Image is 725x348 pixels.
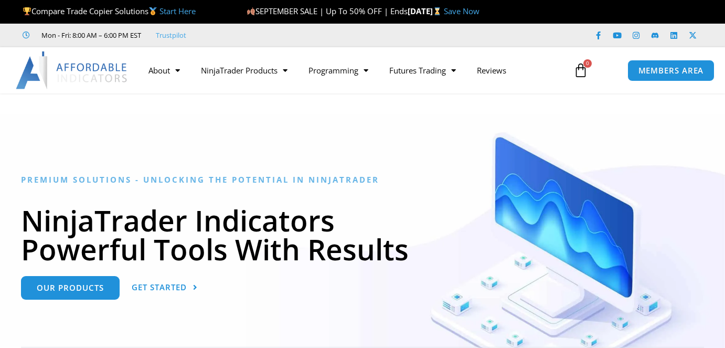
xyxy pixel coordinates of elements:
[247,7,255,15] img: 🍂
[149,7,157,15] img: 🥇
[39,29,141,41] span: Mon - Fri: 8:00 AM – 6:00 PM EST
[466,58,517,82] a: Reviews
[156,29,186,41] a: Trustpilot
[23,6,196,16] span: Compare Trade Copier Solutions
[159,6,196,16] a: Start Here
[247,6,408,16] span: SEPTEMBER SALE | Up To 50% OFF | Ends
[138,58,190,82] a: About
[627,60,715,81] a: MEMBERS AREA
[638,67,704,75] span: MEMBERS AREA
[37,284,104,292] span: Our Products
[408,6,444,16] strong: [DATE]
[16,51,129,89] img: LogoAI | Affordable Indicators – NinjaTrader
[21,276,120,300] a: Our Products
[583,59,592,68] span: 0
[433,7,441,15] img: ⌛
[298,58,379,82] a: Programming
[132,276,198,300] a: Get Started
[558,55,604,86] a: 0
[21,175,704,185] h6: Premium Solutions - Unlocking the Potential in NinjaTrader
[444,6,479,16] a: Save Now
[132,283,187,291] span: Get Started
[190,58,298,82] a: NinjaTrader Products
[21,206,704,263] h1: NinjaTrader Indicators Powerful Tools With Results
[138,58,566,82] nav: Menu
[23,7,31,15] img: 🏆
[379,58,466,82] a: Futures Trading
